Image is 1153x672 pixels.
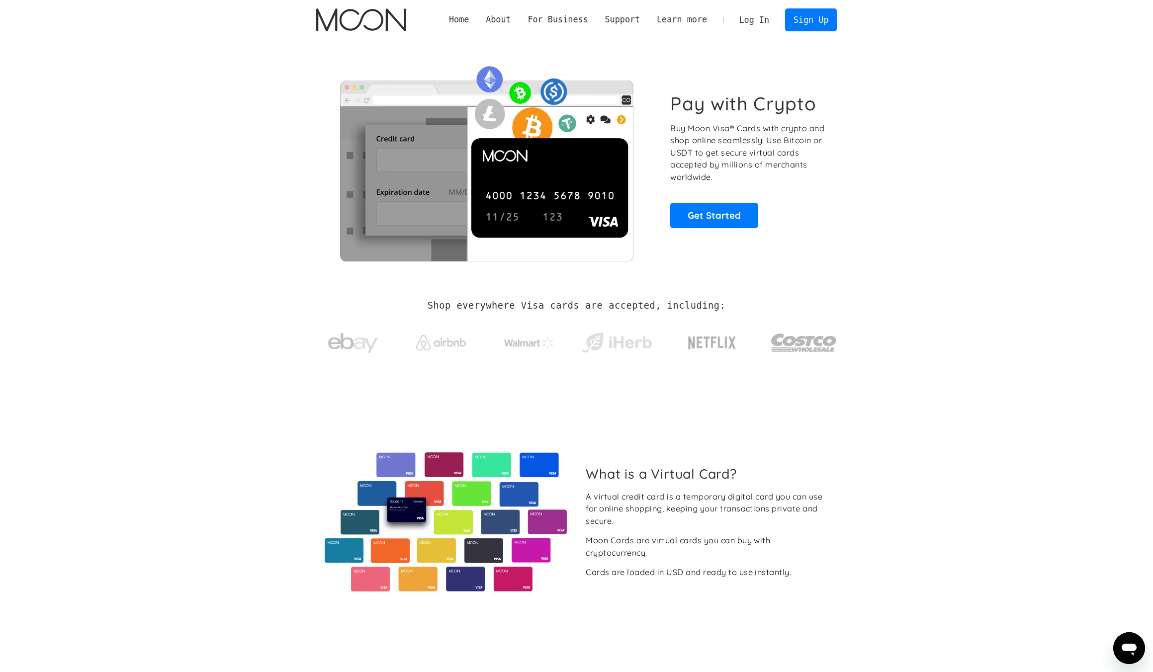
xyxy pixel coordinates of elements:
img: iHerb [580,330,654,356]
p: Buy Moon Visa® Cards with crypto and shop online seamlessly! Use Bitcoin or USDT to get secure vi... [670,122,826,183]
a: Airbnb [404,325,478,355]
img: Netflix [687,331,737,355]
div: For Business [520,13,597,26]
img: Moon Cards let you spend your crypto anywhere Visa is accepted. [316,59,657,261]
h2: What is a Virtual Card? [586,466,829,482]
img: Walmart [504,337,554,349]
a: Walmart [492,327,566,354]
img: Airbnb [416,335,466,350]
a: iHerb [580,320,654,361]
a: home [316,8,406,31]
img: Moon Logo [316,8,406,31]
div: A virtual credit card is a temporary digital card you can use for online shopping, keeping your t... [586,491,829,527]
img: Virtual cards from Moon [323,452,568,591]
div: For Business [528,13,588,26]
a: Home [441,13,477,26]
div: About [477,13,519,26]
div: Support [597,13,648,26]
div: Learn more [657,13,707,26]
div: Moon Cards are virtual cards you can buy with cryptocurrency. [586,534,829,559]
div: About [486,13,511,26]
h2: Shop everywhere Visa cards are accepted, including: [428,300,725,311]
a: Costco [771,314,837,366]
h1: Pay with Crypto [670,92,816,115]
a: ebay [316,318,390,364]
iframe: Кнопка запуска окна обмена сообщениями [1113,632,1145,664]
div: Cards are loaded in USD and ready to use instantly. [586,566,791,579]
div: Support [605,13,640,26]
a: Get Started [670,203,758,228]
a: Log In [731,9,778,31]
img: Costco [771,324,837,361]
div: Learn more [648,13,715,26]
img: ebay [328,328,378,359]
a: Sign Up [785,8,837,31]
a: Netflix [668,321,757,360]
